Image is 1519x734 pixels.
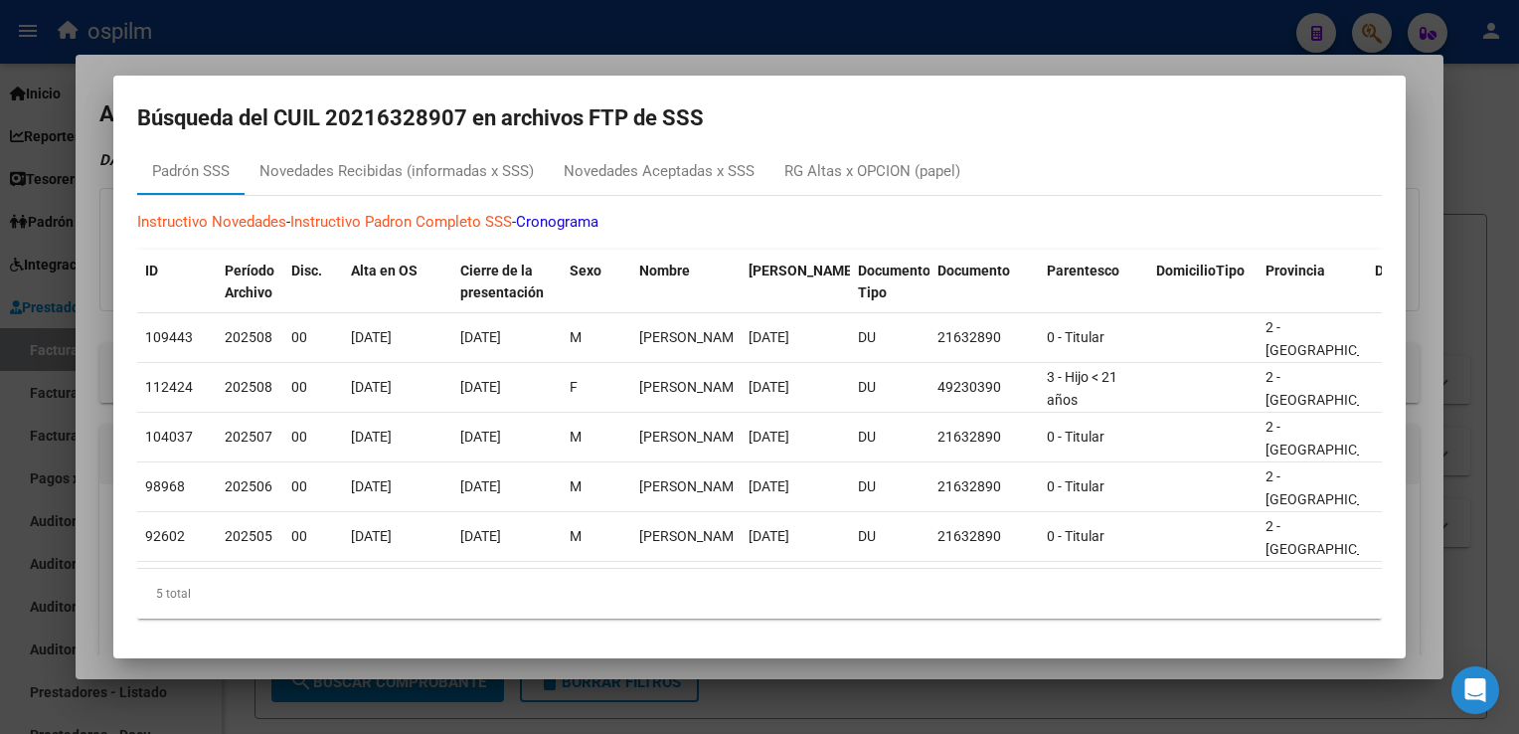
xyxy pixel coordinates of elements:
[291,263,322,278] span: Disc.
[225,329,272,345] span: 202508
[858,525,922,548] div: DU
[452,250,562,315] datatable-header-cell: Cierre de la presentación
[351,429,392,445] span: [DATE]
[225,478,272,494] span: 202506
[1156,263,1245,278] span: DomicilioTipo
[291,326,335,349] div: 00
[570,528,582,544] span: M
[291,525,335,548] div: 00
[283,250,343,315] datatable-header-cell: Disc.
[1148,250,1258,315] datatable-header-cell: DomicilioTipo
[570,379,578,395] span: F
[858,326,922,349] div: DU
[1039,250,1148,315] datatable-header-cell: Parentesco
[137,213,286,231] a: Instructivo Novedades
[562,250,631,315] datatable-header-cell: Sexo
[145,528,185,544] span: 92602
[225,263,274,301] span: Período Archivo
[937,263,1010,278] span: Documento
[570,429,582,445] span: M
[570,329,582,345] span: M
[858,263,930,301] span: Documento Tipo
[631,250,741,315] datatable-header-cell: Nombre
[343,250,452,315] datatable-header-cell: Alta en OS
[351,329,392,345] span: [DATE]
[639,478,746,494] span: ORIETA RAMON ESTEBAN
[460,429,501,445] span: [DATE]
[1367,250,1476,315] datatable-header-cell: Departamento
[1266,319,1400,358] span: 2 - [GEOGRAPHIC_DATA]
[749,429,789,445] span: [DATE]
[137,211,1382,234] p: - -
[225,528,272,544] span: 202505
[145,329,193,345] span: 109443
[290,213,512,231] a: Instructivo Padron Completo SSS
[1266,468,1400,507] span: 2 - [GEOGRAPHIC_DATA]
[749,528,789,544] span: [DATE]
[1047,478,1104,494] span: 0 - Titular
[460,379,501,395] span: [DATE]
[937,376,1031,399] div: 49230390
[351,528,392,544] span: [DATE]
[858,475,922,498] div: DU
[1047,528,1104,544] span: 0 - Titular
[145,379,193,395] span: 112424
[137,569,1382,619] div: 5 total
[639,429,746,445] span: ORIETA RAMON ESTEBAN
[937,525,1031,548] div: 21632890
[460,329,501,345] span: [DATE]
[460,528,501,544] span: [DATE]
[749,478,789,494] span: [DATE]
[639,329,746,345] span: ORIETA RAMON ESTEBAN
[351,478,392,494] span: [DATE]
[225,429,272,445] span: 202507
[1266,518,1400,557] span: 2 - [GEOGRAPHIC_DATA]
[137,99,1382,137] h2: Búsqueda del CUIL 20216328907 en archivos FTP de SSS
[937,475,1031,498] div: 21632890
[460,263,544,301] span: Cierre de la presentación
[1047,429,1104,445] span: 0 - Titular
[929,250,1039,315] datatable-header-cell: Documento
[749,329,789,345] span: [DATE]
[749,263,860,278] span: [PERSON_NAME].
[1047,369,1117,408] span: 3 - Hijo < 21 años
[1375,263,1466,278] span: Departamento
[564,160,755,183] div: Novedades Aceptadas x SSS
[570,263,601,278] span: Sexo
[858,426,922,449] div: DU
[137,250,217,315] datatable-header-cell: ID
[1258,250,1367,315] datatable-header-cell: Provincia
[1266,369,1400,408] span: 2 - [GEOGRAPHIC_DATA]
[639,263,690,278] span: Nombre
[937,326,1031,349] div: 21632890
[784,160,960,183] div: RG Altas x OPCION (papel)
[145,478,185,494] span: 98968
[741,250,850,315] datatable-header-cell: Fecha Nac.
[1266,263,1325,278] span: Provincia
[291,376,335,399] div: 00
[639,379,746,395] span: ORIETA BRISA AYLEN
[850,250,929,315] datatable-header-cell: Documento Tipo
[1047,263,1119,278] span: Parentesco
[217,250,283,315] datatable-header-cell: Período Archivo
[570,478,582,494] span: M
[259,160,534,183] div: Novedades Recibidas (informadas x SSS)
[152,160,230,183] div: Padrón SSS
[291,426,335,449] div: 00
[351,379,392,395] span: [DATE]
[225,379,272,395] span: 202508
[937,426,1031,449] div: 21632890
[749,379,789,395] span: [DATE]
[291,475,335,498] div: 00
[145,429,193,445] span: 104037
[516,213,598,231] a: Cronograma
[460,478,501,494] span: [DATE]
[858,376,922,399] div: DU
[1047,329,1104,345] span: 0 - Titular
[639,528,746,544] span: ORIETA RAMON ESTEBAN
[1266,419,1400,458] span: 2 - [GEOGRAPHIC_DATA]
[145,263,158,278] span: ID
[351,263,418,278] span: Alta en OS
[1451,666,1499,714] div: Open Intercom Messenger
